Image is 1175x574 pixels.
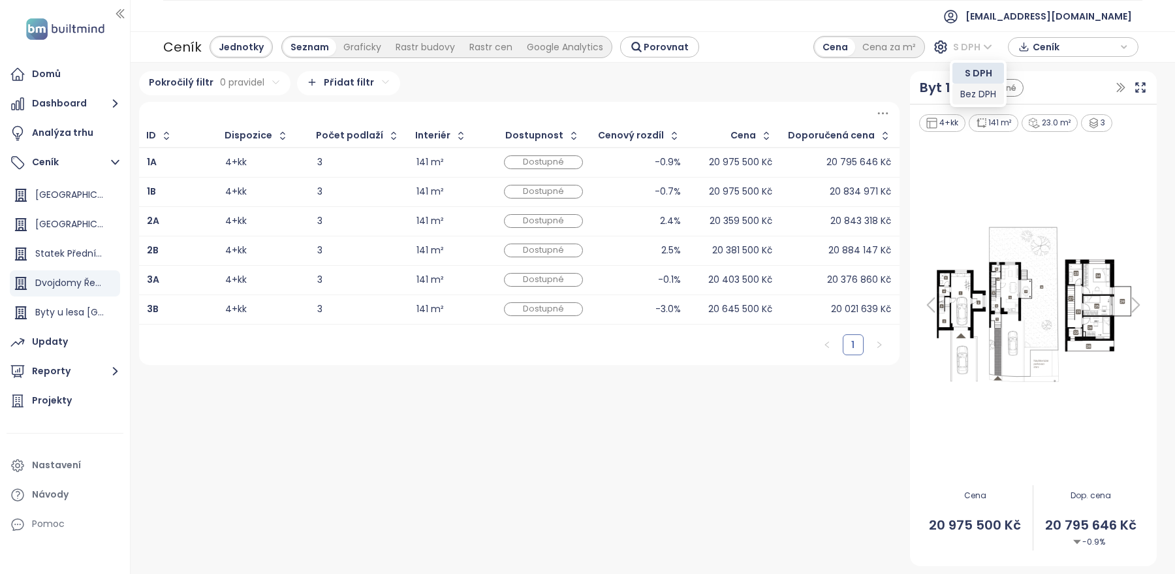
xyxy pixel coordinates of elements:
[7,329,123,355] a: Updaty
[660,217,681,225] div: 2.4%
[462,38,520,56] div: Rastr cen
[416,158,444,167] div: 141 m²
[147,273,159,286] b: 3A
[918,490,1033,502] span: Cena
[827,276,891,284] div: 20 376 860 Kč
[504,185,583,199] div: Dostupné
[708,276,772,284] div: 20 403 500 Kč
[10,270,120,296] div: Dvojdomy Řeporyje
[35,275,104,291] div: Dvojdomy Řeporyje
[709,187,772,196] div: 20 975 500 Kč
[505,131,563,140] div: Dostupnost
[1081,114,1113,132] div: 3
[10,300,120,326] div: Byty u lesa [GEOGRAPHIC_DATA]
[211,38,271,56] div: Jednotky
[146,131,156,140] div: ID
[919,114,965,132] div: 4+kk
[920,78,960,98] div: Byt 1A
[32,516,65,532] div: Pomoc
[147,214,159,227] b: 2A
[520,38,610,56] div: Google Analytics
[32,392,72,409] div: Projekty
[225,276,247,284] div: 4+kk
[225,131,272,140] div: Dispozice
[317,217,400,225] div: 3
[1033,515,1148,535] span: 20 795 646 Kč
[1073,536,1105,549] span: -0.9%
[147,217,159,225] a: 2A
[7,91,123,117] button: Dashboard
[147,276,159,284] a: 3A
[644,40,689,54] span: Porovnat
[139,71,290,95] div: Pokročilý filtr
[712,246,772,255] div: 20 381 500 Kč
[708,305,772,313] div: 20 645 500 Kč
[709,158,772,167] div: 20 975 500 Kč
[655,187,681,196] div: -0.7%
[504,214,583,228] div: Dostupné
[32,486,69,503] div: Návody
[7,359,123,385] button: Reporty
[504,155,583,169] div: Dostupné
[823,341,831,349] span: left
[10,212,120,238] div: [GEOGRAPHIC_DATA]
[316,131,383,140] div: Počet podlaží
[504,302,583,316] div: Dostupné
[35,246,104,262] div: Statek Přední Kopanina
[32,334,68,350] div: Updaty
[875,341,883,349] span: right
[965,1,1132,32] span: [EMAIL_ADDRESS][DOMAIN_NAME]
[7,511,123,537] div: Pomoc
[661,246,681,255] div: 2.5%
[416,246,444,255] div: 141 m²
[598,131,664,140] div: Cenový rozdíl
[147,244,159,257] b: 2B
[147,302,159,315] b: 3B
[416,187,444,196] div: 141 m²
[1033,37,1117,57] span: Ceník
[283,38,336,56] div: Seznam
[225,305,247,313] div: 4+kk
[225,187,247,196] div: 4+kk
[147,155,157,168] b: 1A
[1015,37,1131,57] div: button
[32,457,81,473] div: Nastavení
[147,185,156,198] b: 1B
[220,75,264,89] span: 0 pravidel
[35,187,104,203] div: [GEOGRAPHIC_DATA]
[32,66,61,82] div: Domů
[416,217,444,225] div: 141 m²
[815,38,855,56] div: Cena
[655,158,681,167] div: -0.9%
[826,158,891,167] div: 20 795 646 Kč
[317,187,400,196] div: 3
[297,71,400,95] div: Přidat filtr
[32,125,93,141] div: Analýza trhu
[830,187,891,196] div: 20 834 971 Kč
[7,120,123,146] a: Analýza trhu
[10,182,120,208] div: [GEOGRAPHIC_DATA]
[147,158,157,167] a: 1A
[843,335,863,355] a: 1
[415,131,450,140] div: Interiér
[7,150,123,176] button: Ceník
[658,276,681,284] div: -0.1%
[225,217,247,225] div: 4+kk
[817,334,838,355] li: Předchozí strana
[416,305,444,313] div: 141 m²
[225,158,247,167] div: 4+kk
[147,305,159,313] a: 3B
[317,246,400,255] div: 3
[336,38,388,56] div: Graficky
[730,131,756,140] div: Cena
[960,66,996,80] div: S DPH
